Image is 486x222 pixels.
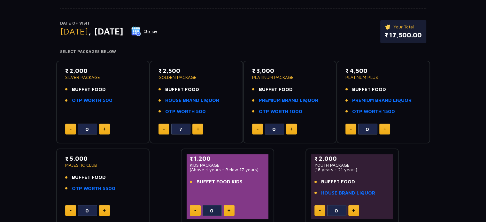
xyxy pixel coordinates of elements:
[352,86,386,93] span: BUFFET FOOD
[197,178,243,186] span: BUFFET FOOD KIDS
[65,66,141,75] p: ₹ 2,000
[197,127,199,131] img: plus
[88,26,123,36] span: , [DATE]
[385,23,422,30] p: Your Total
[70,210,72,211] img: minus
[352,209,355,212] img: plus
[290,127,293,131] img: plus
[259,97,318,104] a: PREMIUM BRAND LIQUOR
[352,108,395,115] a: OTP WORTH 1500
[345,66,421,75] p: ₹ 4,500
[65,154,141,163] p: ₹ 5,000
[103,127,106,131] img: plus
[314,167,390,172] p: (18 years - 21 years)
[321,178,355,186] span: BUFFET FOOD
[70,129,72,130] img: minus
[165,108,206,115] a: OTP WORTH 500
[65,75,141,80] p: SILVER PACKAGE
[319,210,321,211] img: minus
[190,154,266,163] p: ₹ 1,200
[158,75,234,80] p: GOLDEN PACKAGE
[385,30,422,40] p: ₹ 17,500.00
[252,66,328,75] p: ₹ 3,000
[194,210,196,211] img: minus
[345,75,421,80] p: PLATINUM PLUS
[190,167,266,172] p: (Above 4 years - Below 17 years)
[257,129,258,130] img: minus
[190,163,266,167] p: KIDS PACKAGE
[60,26,88,36] span: [DATE]
[228,209,230,212] img: plus
[385,23,391,30] img: ticket
[65,163,141,167] p: MAJESTIC CLUB
[60,49,426,54] h4: Select Packages Below
[352,97,412,104] a: PREMIUM BRAND LIQUOR
[72,174,106,181] span: BUFFET FOOD
[259,108,302,115] a: OTP WORTH 1000
[158,66,234,75] p: ₹ 2,500
[131,26,158,36] button: Change
[321,189,375,197] a: HOUSE BRAND LIQUOR
[383,127,386,131] img: plus
[72,86,106,93] span: BUFFET FOOD
[165,86,199,93] span: BUFFET FOOD
[163,129,165,130] img: minus
[72,185,115,192] a: OTP WORTH 5500
[60,20,158,27] p: Date of Visit
[72,97,112,104] a: OTP WORTH 500
[350,129,352,130] img: minus
[252,75,328,80] p: PLATINUM PACKAGE
[314,154,390,163] p: ₹ 2,000
[314,163,390,167] p: YOUTH PACKAGE
[165,97,219,104] a: HOUSE BRAND LIQUOR
[259,86,293,93] span: BUFFET FOOD
[103,209,106,212] img: plus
